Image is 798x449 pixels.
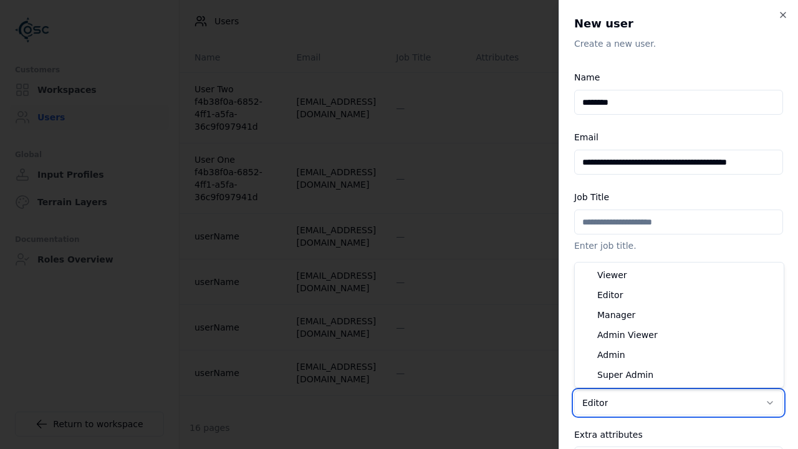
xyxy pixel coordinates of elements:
span: Super Admin [597,369,653,381]
span: Viewer [597,269,627,281]
span: Admin Viewer [597,329,658,341]
span: Admin [597,349,625,361]
span: Manager [597,309,635,321]
span: Editor [597,289,623,301]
